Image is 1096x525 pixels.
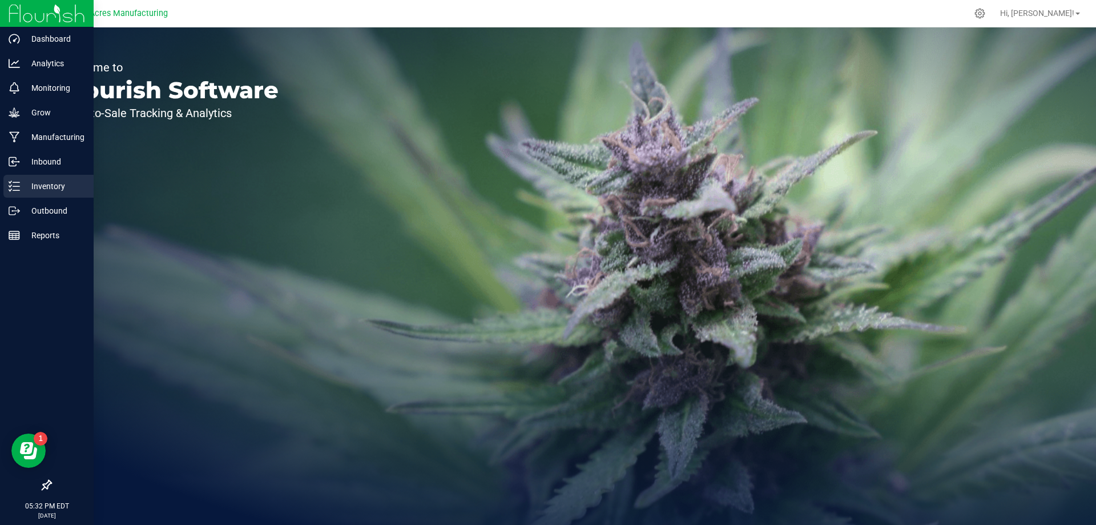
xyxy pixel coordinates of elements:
inline-svg: Monitoring [9,82,20,94]
p: Inventory [20,179,88,193]
span: Hi, [PERSON_NAME]! [1000,9,1074,18]
p: Dashboard [20,32,88,46]
p: [DATE] [5,511,88,520]
inline-svg: Outbound [9,205,20,217]
inline-svg: Inventory [9,181,20,192]
p: Seed-to-Sale Tracking & Analytics [62,107,279,119]
inline-svg: Analytics [9,58,20,69]
span: Green Acres Manufacturing [65,9,168,18]
inline-svg: Dashboard [9,33,20,45]
p: Welcome to [62,62,279,73]
inline-svg: Reports [9,230,20,241]
p: Flourish Software [62,79,279,102]
p: Monitoring [20,81,88,95]
p: Analytics [20,57,88,70]
inline-svg: Inbound [9,156,20,167]
p: Manufacturing [20,130,88,144]
p: Inbound [20,155,88,169]
p: Grow [20,106,88,119]
div: Manage settings [973,8,987,19]
p: Outbound [20,204,88,218]
inline-svg: Grow [9,107,20,118]
iframe: Resource center [11,434,46,468]
p: 05:32 PM EDT [5,501,88,511]
inline-svg: Manufacturing [9,131,20,143]
p: Reports [20,229,88,242]
iframe: Resource center unread badge [34,432,47,446]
